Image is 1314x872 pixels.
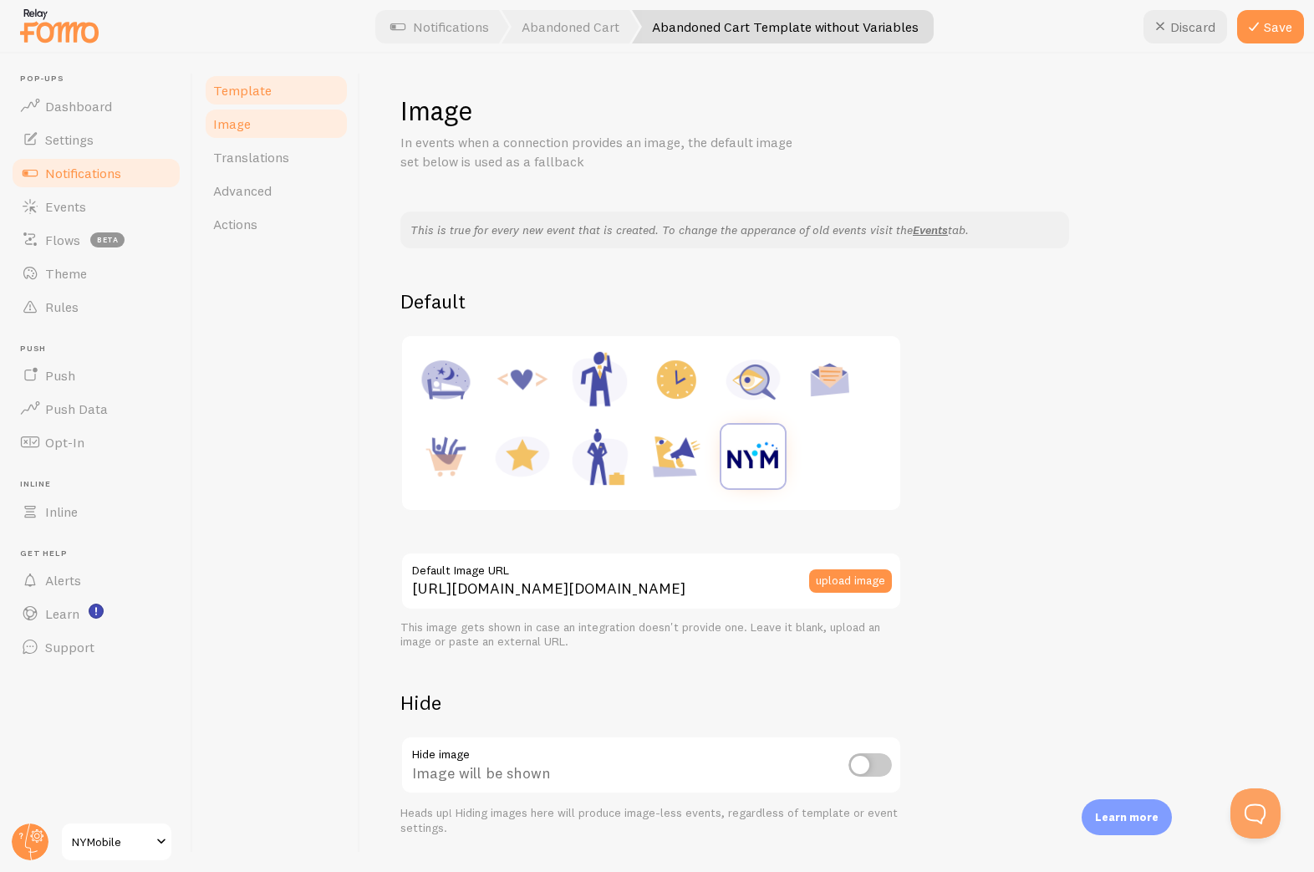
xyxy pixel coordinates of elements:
[10,426,182,459] a: Opt-In
[45,165,121,181] span: Notifications
[10,257,182,290] a: Theme
[20,74,182,84] span: Pop-ups
[10,89,182,123] a: Dashboard
[10,359,182,392] a: Push
[400,552,902,580] label: Default Image URL
[414,348,477,411] img: Accommodation
[400,736,902,797] div: Image will be shown
[10,563,182,597] a: Alerts
[10,392,182,426] a: Push Data
[721,348,785,411] img: Inquiry
[20,479,182,490] span: Inline
[203,74,349,107] a: Template
[90,232,125,247] span: beta
[203,140,349,174] a: Translations
[568,348,631,411] img: Male Executive
[644,425,708,488] img: Shoutout
[10,630,182,664] a: Support
[203,107,349,140] a: Image
[410,222,1059,238] p: This is true for every new event that is created. To change the apperance of old events visit the...
[20,344,182,354] span: Push
[10,123,182,156] a: Settings
[203,207,349,241] a: Actions
[213,182,272,199] span: Advanced
[809,569,892,593] button: upload image
[45,639,94,655] span: Support
[45,572,81,589] span: Alerts
[400,690,902,716] h2: Hide
[45,131,94,148] span: Settings
[568,425,631,488] img: Female Executive
[45,605,79,622] span: Learn
[45,400,108,417] span: Push Data
[400,288,1274,314] h2: Default
[1095,809,1159,825] p: Learn more
[213,82,272,99] span: Template
[400,133,802,171] p: In events when a connection provides an image, the default image set below is used as a fallback
[45,198,86,215] span: Events
[213,149,289,166] span: Translations
[10,290,182,324] a: Rules
[491,425,554,488] img: Rating
[45,298,79,315] span: Rules
[213,115,251,132] span: Image
[10,223,182,257] a: Flows beta
[644,348,708,411] img: Appointment
[1230,788,1281,839] iframe: Help Scout Beacon - Open
[10,597,182,630] a: Learn
[491,348,554,411] img: Code
[45,503,78,520] span: Inline
[913,222,948,237] a: Events
[414,425,477,488] img: Purchase
[45,232,80,248] span: Flows
[20,548,182,559] span: Get Help
[45,98,112,115] span: Dashboard
[400,94,1274,128] h1: Image
[1082,799,1172,835] div: Learn more
[60,822,173,862] a: NYMobile
[721,425,785,488] img: Custom
[18,4,101,47] img: fomo-relay-logo-orange.svg
[400,620,902,650] div: This image gets shown in case an integration doesn't provide one. Leave it blank, upload an image...
[72,832,151,852] span: NYMobile
[213,216,257,232] span: Actions
[45,265,87,282] span: Theme
[89,604,104,619] svg: <p>Watch New Feature Tutorials!</p>
[45,367,75,384] span: Push
[10,495,182,528] a: Inline
[45,434,84,451] span: Opt-In
[10,156,182,190] a: Notifications
[400,806,902,835] div: Heads up! Hiding images here will produce image-less events, regardless of template or event sett...
[798,348,862,411] img: Newsletter
[10,190,182,223] a: Events
[203,174,349,207] a: Advanced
